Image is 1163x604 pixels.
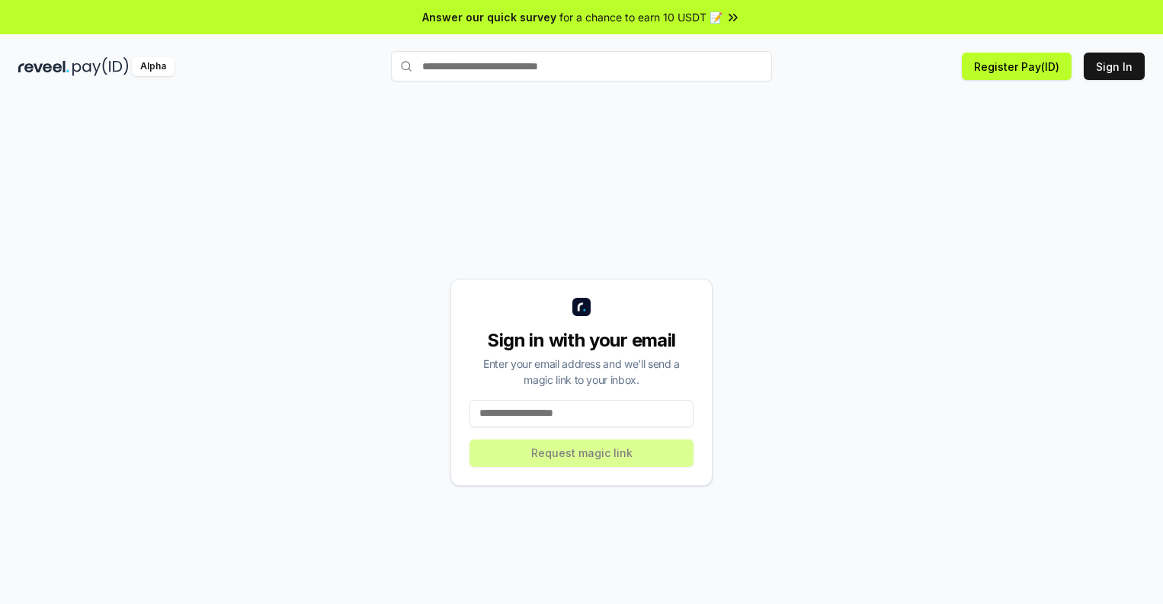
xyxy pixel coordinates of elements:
img: reveel_dark [18,57,69,76]
img: logo_small [572,298,591,316]
button: Register Pay(ID) [962,53,1072,80]
img: pay_id [72,57,129,76]
div: Enter your email address and we’ll send a magic link to your inbox. [469,356,694,388]
span: Answer our quick survey [422,9,556,25]
button: Sign In [1084,53,1145,80]
span: for a chance to earn 10 USDT 📝 [559,9,722,25]
div: Alpha [132,57,175,76]
div: Sign in with your email [469,328,694,353]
